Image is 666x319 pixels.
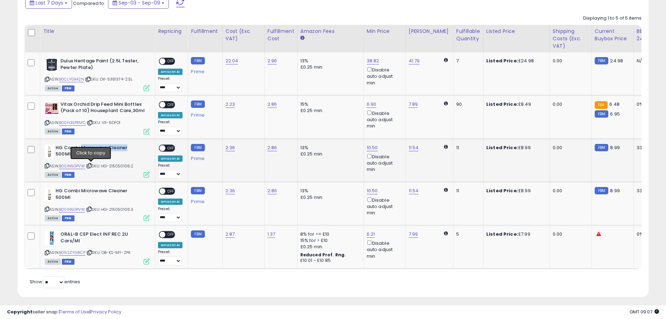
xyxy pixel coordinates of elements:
div: £0.25 min [300,108,358,114]
span: 8.99 [610,144,620,151]
span: 8.99 [610,187,620,194]
small: FBM [191,100,205,108]
b: HG Combi Microwave Cleaner 500Ml [56,188,141,202]
a: 22.04 [225,57,238,64]
div: 7 [456,58,478,64]
div: 90 [456,101,478,108]
span: OFF [165,58,177,64]
div: [PERSON_NAME] [409,28,450,35]
strong: Copyright [7,308,33,315]
a: 2.86 [267,187,277,194]
a: 10.50 [367,187,378,194]
span: | SKU: VX-6DFO1 [87,120,121,125]
div: 15% [300,101,358,108]
a: Privacy Policy [91,308,121,315]
div: 0.00 [553,231,586,237]
div: Amazon AI [158,155,182,162]
div: £0.25 min [300,244,358,250]
small: FBM [191,144,205,151]
a: 7.89 [409,101,418,108]
b: Listed Price: [486,101,518,108]
div: Amazon AI [158,199,182,205]
div: 13% [300,188,358,194]
div: Cost (Exc. VAT) [225,28,262,42]
small: FBM [595,144,608,151]
div: N/A [637,58,660,64]
span: FBM [62,172,74,178]
div: 11 [456,145,478,151]
a: 2.96 [267,57,277,64]
div: Amazon AI [158,69,182,75]
a: 10.50 [367,144,378,151]
div: 15% for > £10 [300,237,358,244]
div: Prime [191,66,217,75]
div: 0.00 [553,101,586,108]
small: Amazon Fees. [300,35,305,41]
a: 41.79 [409,57,420,64]
div: Disable auto adjust min [367,239,400,259]
div: seller snap | | [7,309,121,315]
div: Shipping Costs (Exc. VAT) [553,28,589,50]
small: FBM [595,110,608,118]
a: 2.87 [225,231,235,238]
div: 0.00 [553,145,586,151]
div: Prime [191,153,217,161]
span: 6.95 [610,111,620,117]
b: HG Combi Microwave Cleaner 500Ml [56,145,141,159]
div: Preset: [158,76,182,92]
span: All listings currently available for purchase on Amazon [45,172,61,178]
b: Listed Price: [486,57,518,64]
img: 41XusRTxZwL._SL40_.jpg [45,231,59,245]
a: 6.21 [367,231,375,238]
div: Min Price [367,28,403,35]
a: 2.23 [225,101,235,108]
div: 33% [637,145,660,151]
div: 0% [637,101,660,108]
span: OFF [165,188,177,194]
small: FBM [595,57,608,64]
div: Disable auto adjust min [367,196,400,216]
div: £10.01 - £10.85 [300,258,358,264]
a: 2.36 [225,144,235,151]
span: All listings currently available for purchase on Amazon [45,259,61,265]
a: 11.54 [409,144,419,151]
div: Amazon AI [158,112,182,118]
div: Current Buybox Price [595,28,631,42]
div: £0.25 min [300,64,358,70]
div: £8.49 [486,101,544,108]
span: FBM [62,259,74,265]
a: Terms of Use [60,308,89,315]
b: Dulux Heritage Paint (2.5L Tester, Pewter Plate) [60,58,145,72]
a: B09SZYG8CP [59,250,85,256]
a: 2.86 [267,101,277,108]
span: OFF [165,145,177,151]
div: £8.99 [486,188,544,194]
div: 0.00 [553,58,586,64]
div: Disable auto adjust min [367,66,400,86]
b: Reduced Prof. Rng. [300,252,346,258]
div: Title [43,28,152,35]
img: 31YsUjaX2jL._SL40_.jpg [45,188,54,202]
a: 2.86 [267,144,277,151]
div: 5 [456,231,478,237]
span: FBM [62,85,74,91]
span: FBM [62,129,74,134]
div: ASIN: [45,231,150,264]
a: 11.54 [409,187,419,194]
div: Disable auto adjust min [367,153,400,173]
div: Disable auto adjust min [367,109,400,130]
a: 7.99 [409,231,418,238]
div: £7.99 [486,231,544,237]
div: £8.99 [486,145,544,151]
a: 6.90 [367,101,377,108]
img: 31YsUjaX2jL._SL40_.jpg [45,145,54,159]
div: Prime [191,110,217,118]
div: Listed Price [486,28,547,35]
a: B0CLYGX42N [59,76,84,82]
span: | SKU: OB-KS-MY-2PK [86,250,130,255]
a: B00IN5GPVW [59,207,85,213]
a: B00IN5GPVW [59,163,85,169]
span: OFF [165,232,177,238]
div: Amazon Fees [300,28,361,35]
div: ASIN: [45,188,150,220]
